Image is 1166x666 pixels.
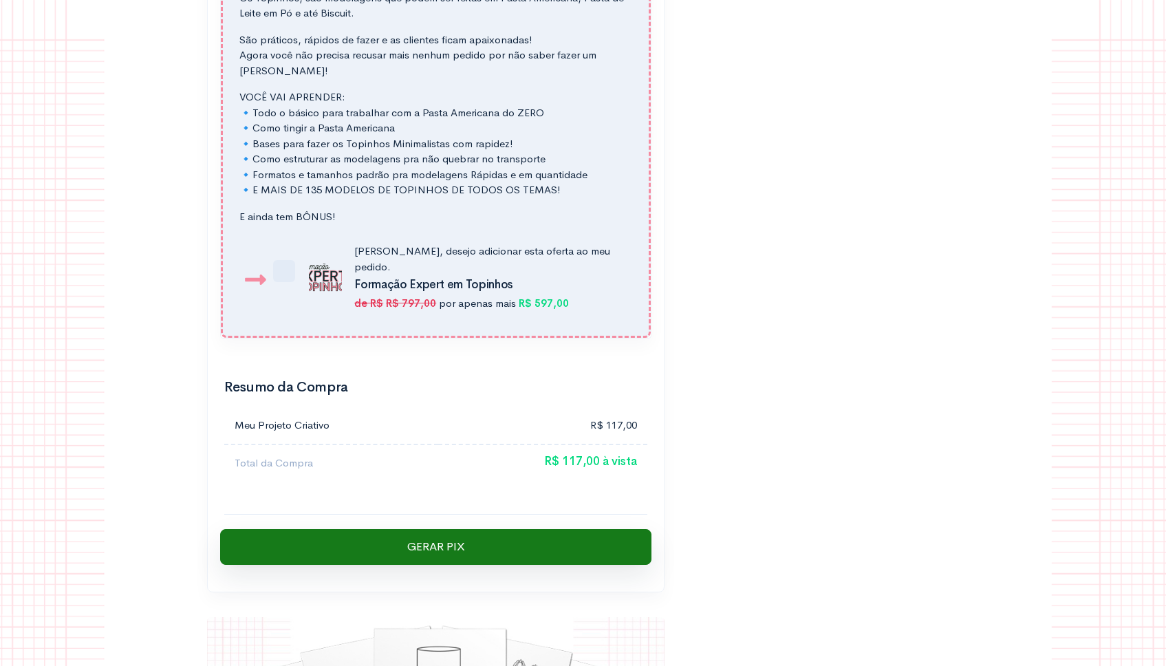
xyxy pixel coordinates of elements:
[224,407,438,444] td: Meu Projeto Criativo
[439,297,516,310] span: por apenas mais
[309,261,342,294] img: Formação Expert em Topinhos
[354,244,610,273] span: [PERSON_NAME], desejo adicionar esta oferta ao meu pedido.
[239,209,632,225] p: E ainda tem BÔNUS!
[386,297,436,310] strong: R$ 797,00
[239,32,632,79] p: São práticos, rápidos de fazer e as clientes ficam apaixonadas! Agora você não precisa recusar ma...
[354,297,383,310] strong: de R$
[438,444,648,482] td: R$ 117,00 à vista
[224,380,647,395] h2: Resumo da Compra
[354,279,624,292] h3: Formação Expert em Topinhos
[519,297,569,310] strong: R$ 597,00
[224,444,438,482] td: Total da Compra
[239,89,632,198] p: VOCÊ VAI APRENDER: 🔹Todo o básico para trabalhar com a Pasta Americana do ZERO 🔹Como tingir a Pas...
[220,529,651,565] input: Gerar PIX
[438,407,648,444] td: R$ 117,00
